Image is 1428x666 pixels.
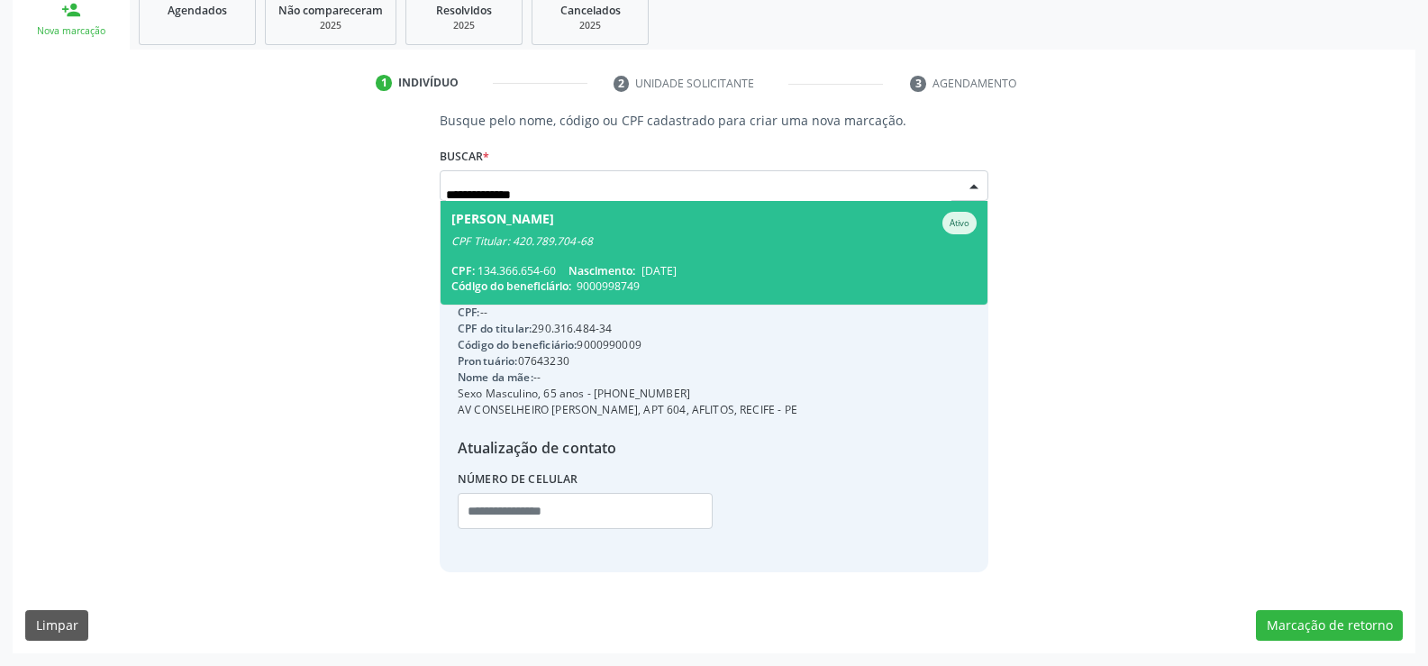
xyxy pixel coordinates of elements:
[278,3,383,18] span: Não compareceram
[458,321,532,336] span: CPF do titular:
[545,19,635,32] div: 2025
[168,3,227,18] span: Agendados
[376,75,392,91] div: 1
[398,75,459,91] div: Indivíduo
[440,111,988,130] p: Busque pelo nome, código ou CPF cadastrado para criar uma nova marcação.
[458,353,518,369] span: Prontuário:
[451,278,571,294] span: Código do beneficiário:
[458,305,480,320] span: CPF:
[1256,610,1403,641] button: Marcação de retorno
[458,353,797,369] div: 07643230
[419,19,509,32] div: 2025
[641,263,677,278] span: [DATE]
[278,19,383,32] div: 2025
[577,278,640,294] span: 9000998749
[458,337,797,353] div: 9000990009
[436,3,492,18] span: Resolvidos
[25,24,117,38] div: Nova marcação
[440,142,489,170] label: Buscar
[458,369,797,386] div: --
[458,386,797,402] div: Sexo Masculino, 65 anos - [PHONE_NUMBER]
[458,437,797,459] div: Atualização de contato
[25,610,88,641] button: Limpar
[458,337,577,352] span: Código do beneficiário:
[458,402,797,418] div: AV CONSELHEIRO [PERSON_NAME], APT 604, AFLITOS, RECIFE - PE
[451,263,475,278] span: CPF:
[458,369,533,385] span: Nome da mãe:
[451,263,977,278] div: 134.366.654-60
[458,305,797,321] div: --
[451,234,977,249] div: CPF Titular: 420.789.704-68
[568,263,635,278] span: Nascimento:
[458,465,578,493] label: Número de celular
[451,212,554,234] div: [PERSON_NAME]
[458,321,797,337] div: 290.316.484-34
[950,217,969,229] small: Ativo
[560,3,621,18] span: Cancelados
